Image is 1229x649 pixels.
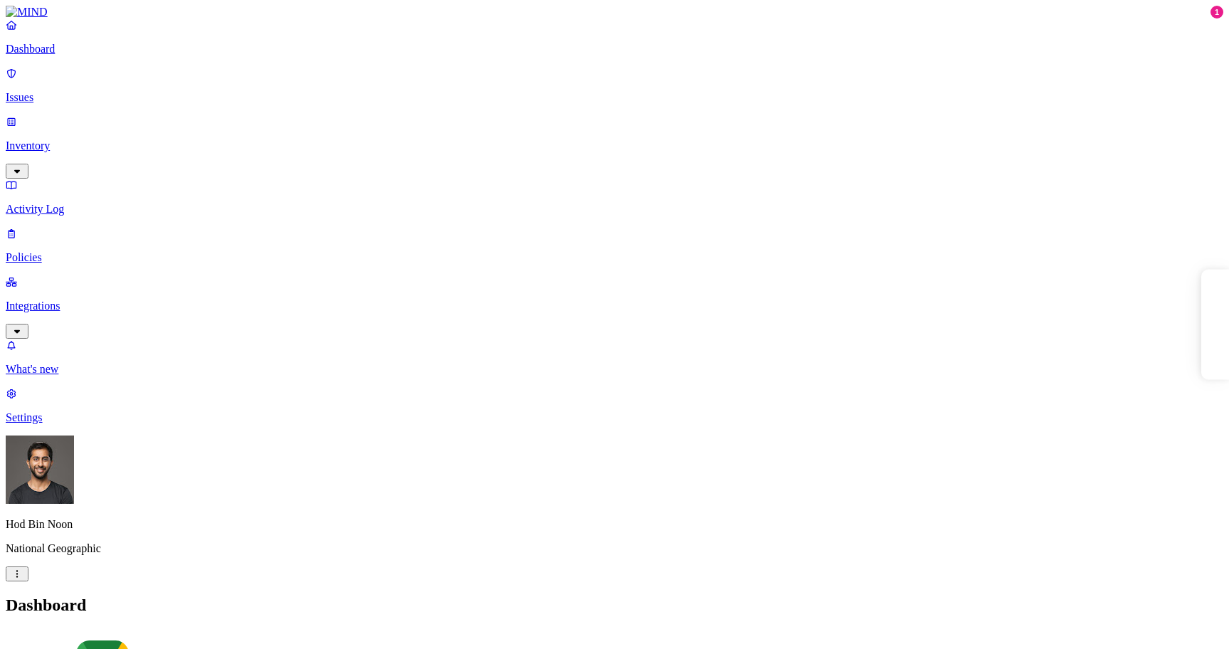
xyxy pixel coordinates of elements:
p: Activity Log [6,203,1223,216]
img: Hod Bin Noon [6,436,74,504]
a: Integrations [6,275,1223,337]
p: What's new [6,363,1223,376]
h2: Dashboard [6,596,1223,615]
p: National Geographic [6,542,1223,555]
a: Activity Log [6,179,1223,216]
a: Settings [6,387,1223,424]
div: 1 [1210,6,1223,19]
a: Dashboard [6,19,1223,56]
p: Issues [6,91,1223,104]
a: Issues [6,67,1223,104]
p: Inventory [6,139,1223,152]
img: MIND [6,6,48,19]
p: Policies [6,251,1223,264]
a: Inventory [6,115,1223,176]
a: What's new [6,339,1223,376]
p: Hod Bin Noon [6,518,1223,531]
a: Policies [6,227,1223,264]
p: Settings [6,411,1223,424]
p: Integrations [6,300,1223,312]
p: Dashboard [6,43,1223,56]
a: MIND [6,6,1223,19]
